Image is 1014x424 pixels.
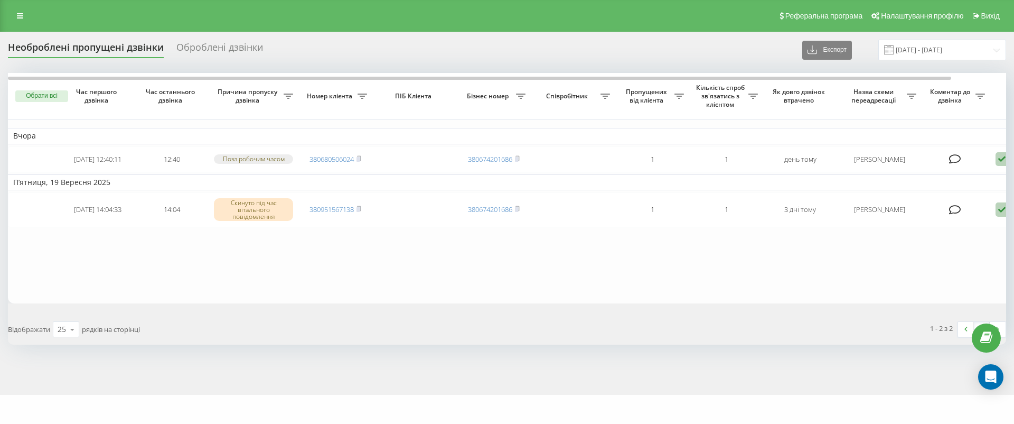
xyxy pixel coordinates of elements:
td: 1 [615,192,689,227]
div: Скинуто під час вітального повідомлення [214,198,293,222]
span: Налаштування профілю [881,12,963,20]
td: 3 дні тому [763,192,837,227]
a: 380674201686 [468,205,512,214]
span: Як довго дзвінок втрачено [772,88,829,104]
div: Поза робочим часом [214,154,293,163]
button: Обрати всі [15,90,68,102]
div: Оброблені дзвінки [176,42,263,58]
div: 1 - 2 з 2 [930,323,953,334]
a: 380680506024 [309,154,354,164]
span: Співробітник [536,92,600,100]
span: Причина пропуску дзвінка [214,88,284,104]
td: [DATE] 12:40:11 [61,146,135,172]
span: Вихід [981,12,1000,20]
span: Відображати [8,325,50,334]
td: день тому [763,146,837,172]
td: 1 [689,192,763,227]
span: Бізнес номер [462,92,516,100]
td: 14:04 [135,192,209,227]
button: Експорт [802,41,852,60]
span: ПІБ Клієнта [381,92,448,100]
span: Час першого дзвінка [69,88,126,104]
td: [DATE] 14:04:33 [61,192,135,227]
td: [PERSON_NAME] [837,192,922,227]
td: 12:40 [135,146,209,172]
a: 380951567138 [309,205,354,214]
div: 25 [58,324,66,335]
a: 1 [974,322,990,337]
td: 1 [615,146,689,172]
span: рядків на сторінці [82,325,140,334]
span: Коментар до дзвінка [927,88,975,104]
td: 1 [689,146,763,172]
span: Кількість спроб зв'язатись з клієнтом [694,84,748,108]
td: [PERSON_NAME] [837,146,922,172]
div: Open Intercom Messenger [978,364,1003,390]
span: Назва схеми переадресації [842,88,907,104]
span: Реферальна програма [785,12,863,20]
span: Пропущених від клієнта [621,88,674,104]
span: Час останнього дзвінка [143,88,200,104]
a: 380674201686 [468,154,512,164]
div: Необроблені пропущені дзвінки [8,42,164,58]
span: Номер клієнта [304,92,358,100]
